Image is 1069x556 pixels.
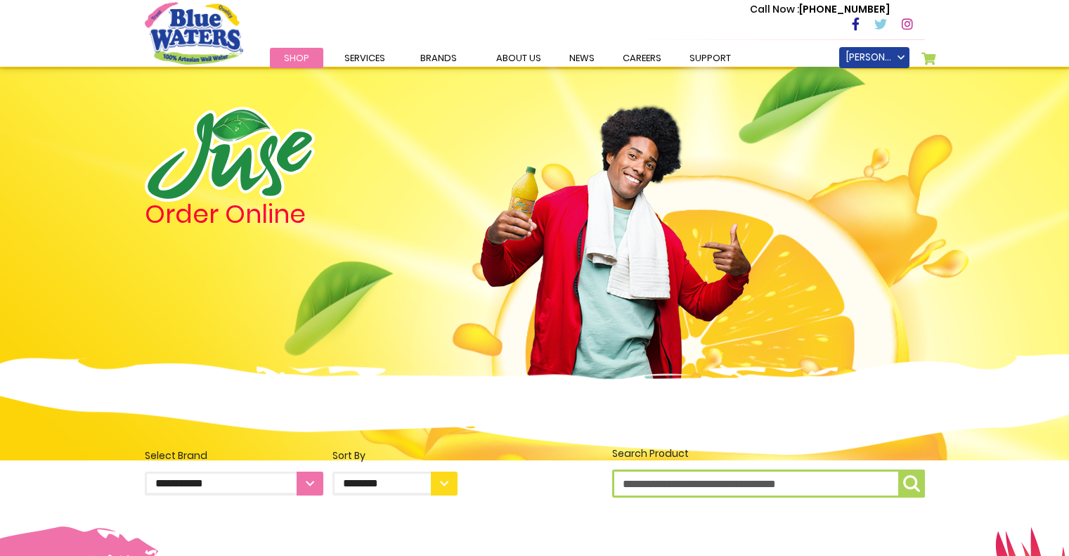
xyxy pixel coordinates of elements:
img: man.png [479,81,753,382]
span: Brands [420,51,457,65]
div: Sort By [332,448,458,463]
a: Services [330,48,399,68]
span: Shop [284,51,309,65]
span: Call Now : [750,2,799,16]
a: store logo [145,2,243,64]
span: Services [344,51,385,65]
select: Select Brand [145,472,323,496]
a: News [555,48,609,68]
p: [PHONE_NUMBER] [750,2,890,17]
label: Select Brand [145,448,323,496]
h4: Order Online [145,202,458,227]
a: [PERSON_NAME] [839,47,909,68]
a: Brands [406,48,471,68]
a: Shop [270,48,323,68]
a: careers [609,48,675,68]
button: Search Product [898,470,925,498]
select: Sort By [332,472,458,496]
label: Search Product [612,446,925,498]
img: search-icon.png [903,475,920,492]
img: logo [145,107,315,202]
a: about us [482,48,555,68]
a: support [675,48,745,68]
input: Search Product [612,470,925,498]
